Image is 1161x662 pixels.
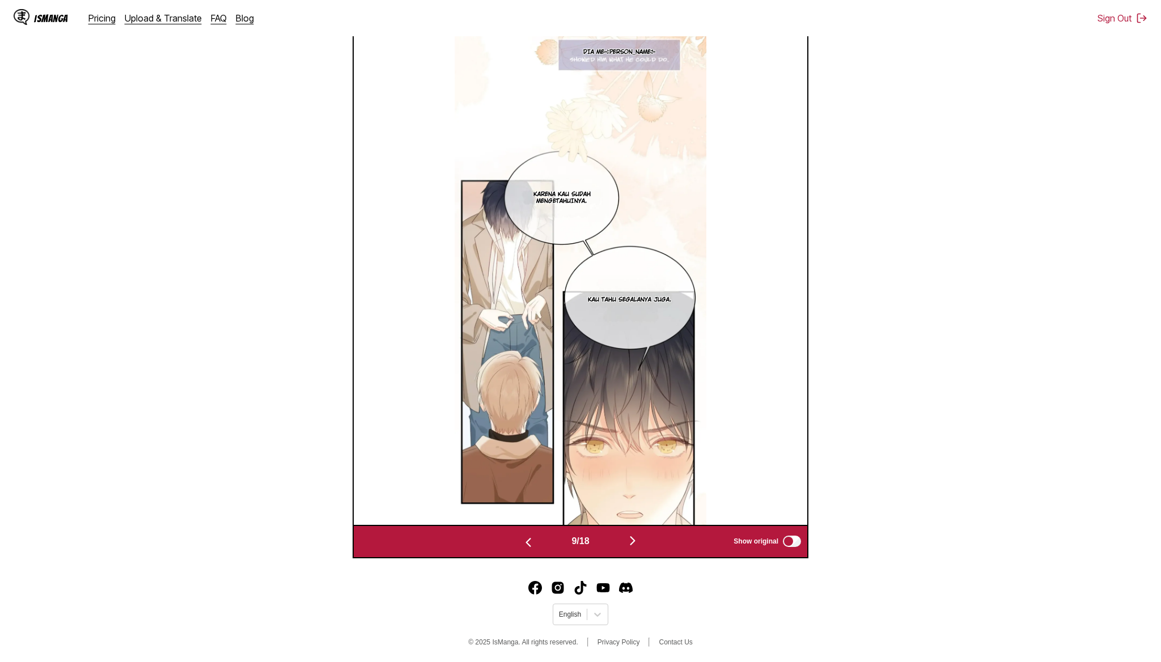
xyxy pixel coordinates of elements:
[236,12,254,24] a: Blog
[125,12,202,24] a: Upload & Translate
[586,294,674,305] p: KAU TAHU SEGALANYA JUGA.
[619,581,633,595] img: IsManga Discord
[734,537,778,545] span: Show original
[522,536,535,549] img: Previous page
[88,12,116,24] a: Pricing
[468,638,578,646] span: © 2025 IsManga. All rights reserved.
[596,581,610,595] a: Youtube
[1098,12,1147,24] button: Sign Out
[515,189,609,207] p: KARENA KAU SUDAH MENGETAHUINYA.
[626,534,639,548] img: Next page
[34,13,68,24] div: IsManga
[14,9,29,25] img: IsManga Logo
[574,581,587,595] a: TikTok
[14,9,88,27] a: IsManga LogoIsManga
[571,536,589,546] span: 9 / 18
[783,536,801,547] input: Show original
[659,638,692,646] a: Contact Us
[598,638,640,646] a: Privacy Policy
[211,12,227,24] a: FAQ
[528,581,542,595] img: IsManga Facebook
[574,581,587,595] img: IsManga TikTok
[528,581,542,595] a: Facebook
[581,46,658,58] p: DIA ME[PERSON_NAME]
[551,581,565,595] img: IsManga Instagram
[559,610,561,618] input: Select language
[551,581,565,595] a: Instagram
[596,581,610,595] img: IsManga YouTube
[619,581,633,595] a: Discord
[1136,12,1147,24] img: Sign out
